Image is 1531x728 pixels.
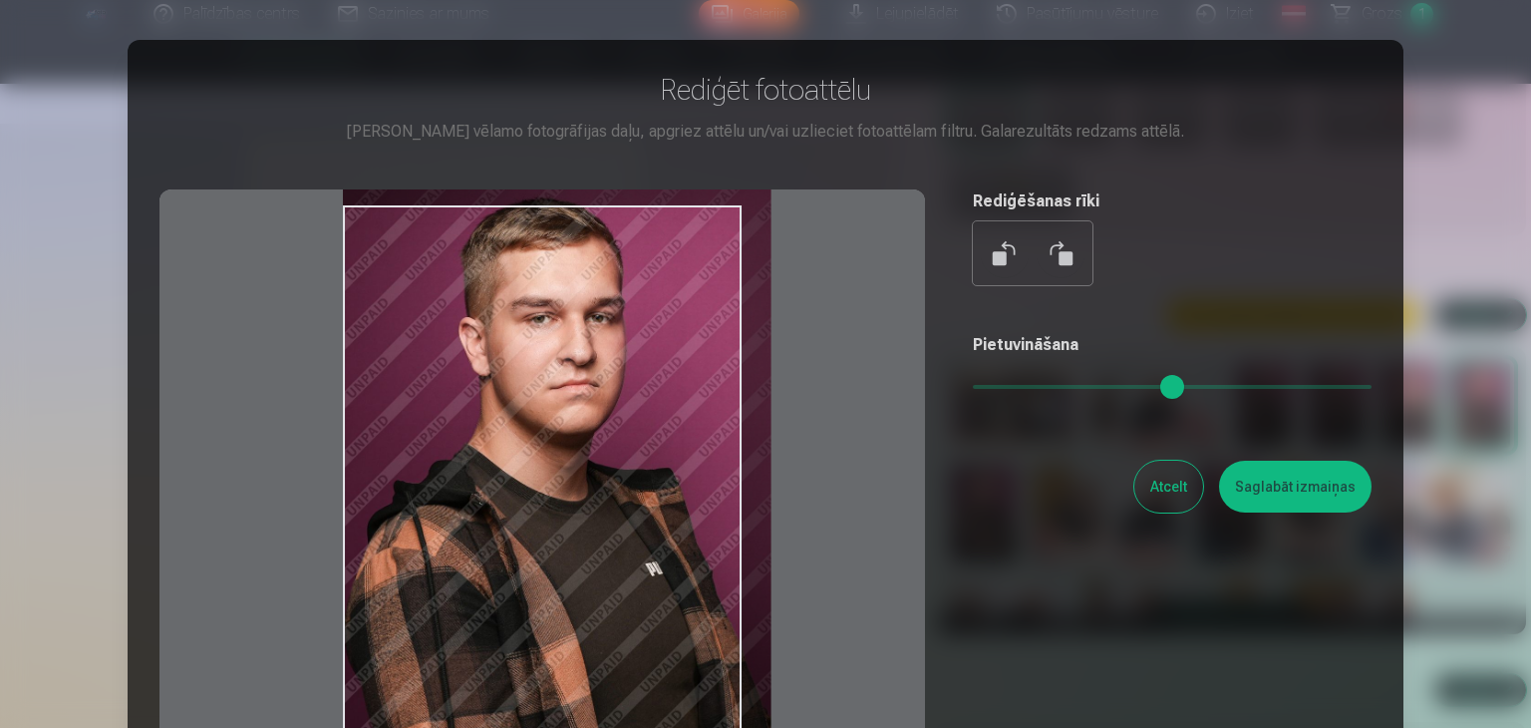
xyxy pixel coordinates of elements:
button: Atcelt [1134,461,1203,513]
h5: Pietuvināšana [973,333,1372,357]
div: [PERSON_NAME] vēlamo fotogrāfijas daļu, apgriez attēlu un/vai uzlieciet fotoattēlam filtru. Galar... [159,120,1372,144]
button: Saglabāt izmaiņas [1219,461,1372,513]
h3: Rediģēt fotoattēlu [159,72,1372,108]
h5: Rediģēšanas rīki [973,189,1372,213]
